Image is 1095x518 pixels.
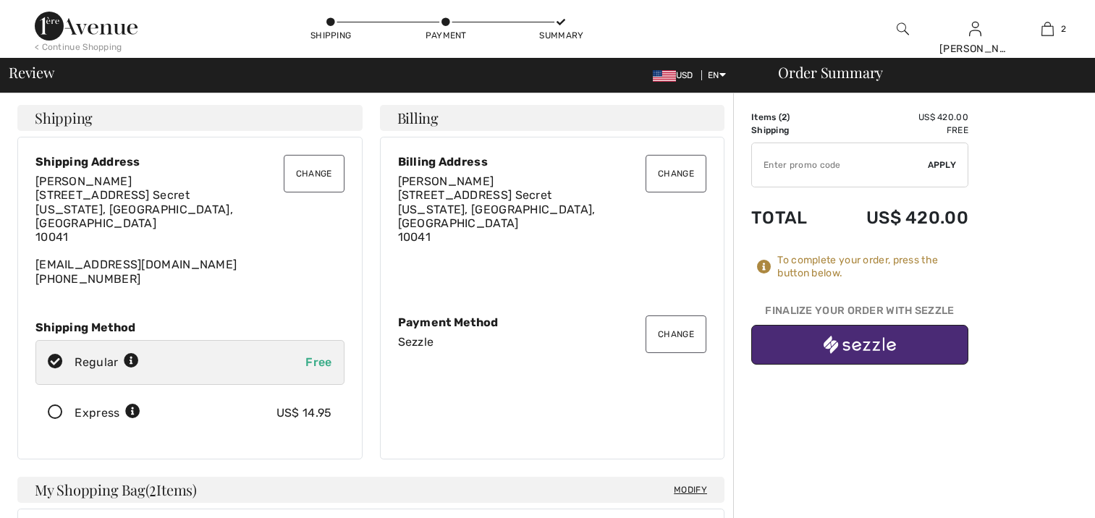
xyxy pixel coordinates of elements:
[35,174,132,188] span: [PERSON_NAME]
[35,320,344,334] div: Shipping Method
[35,174,344,286] div: [EMAIL_ADDRESS][DOMAIN_NAME] [PHONE_NUMBER]
[1041,20,1054,38] img: My Bag
[398,174,494,188] span: [PERSON_NAME]
[752,143,928,187] input: Promo code
[149,479,156,498] span: 2
[828,111,968,124] td: US$ 420.00
[646,155,706,192] button: Change
[1012,20,1083,38] a: 2
[424,29,468,42] div: Payment
[398,315,707,329] div: Payment Method
[75,354,139,371] div: Regular
[751,193,828,242] td: Total
[284,155,344,192] button: Change
[751,124,828,137] td: Shipping
[398,155,707,169] div: Billing Address
[897,20,909,38] img: search the website
[653,70,699,80] span: USD
[824,336,896,354] img: sezzle_white.svg
[1061,22,1066,35] span: 2
[646,315,706,353] button: Change
[397,111,439,125] span: Billing
[309,29,352,42] div: Shipping
[674,483,707,497] span: Modify
[777,254,968,280] div: To complete your order, press the button below.
[9,65,54,80] span: Review
[35,12,138,41] img: 1ère Avenue
[17,477,724,503] h4: My Shopping Bag
[653,70,676,82] img: US Dollar
[928,158,957,171] span: Apply
[969,22,981,35] a: Sign In
[75,404,140,422] div: Express
[782,112,787,122] span: 2
[398,335,707,349] div: Sezzle
[761,65,1086,80] div: Order Summary
[708,70,726,80] span: EN
[751,303,968,325] div: Finalize Your Order with Sezzle
[939,41,1010,56] div: [PERSON_NAME]
[145,480,197,499] span: ( Items)
[35,111,93,125] span: Shipping
[539,29,583,42] div: Summary
[35,155,344,169] div: Shipping Address
[969,20,981,38] img: My Info
[305,355,331,369] span: Free
[276,404,332,422] div: US$ 14.95
[398,188,596,244] span: [STREET_ADDRESS] Secret [US_STATE], [GEOGRAPHIC_DATA], [GEOGRAPHIC_DATA] 10041
[828,124,968,137] td: Free
[828,193,968,242] td: US$ 420.00
[35,188,233,244] span: [STREET_ADDRESS] Secret [US_STATE], [GEOGRAPHIC_DATA], [GEOGRAPHIC_DATA] 10041
[751,111,828,124] td: Items ( )
[35,41,122,54] div: < Continue Shopping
